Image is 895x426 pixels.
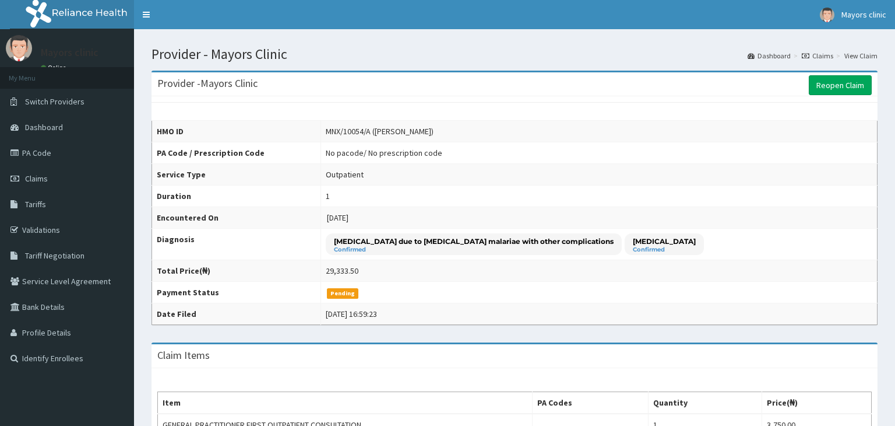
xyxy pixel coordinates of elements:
[648,392,762,414] th: Quantity
[152,282,321,303] th: Payment Status
[844,51,878,61] a: View Claim
[25,199,46,209] span: Tariffs
[820,8,834,22] img: User Image
[533,392,648,414] th: PA Codes
[152,186,321,207] th: Duration
[326,147,442,159] div: No pacode / No prescription code
[151,47,878,62] h1: Provider - Mayors Clinic
[6,35,32,61] img: User Image
[152,142,321,164] th: PA Code / Prescription Code
[157,78,258,89] h3: Provider - Mayors Clinic
[326,190,330,202] div: 1
[327,212,348,223] span: [DATE]
[326,308,377,320] div: [DATE] 16:59:23
[633,236,696,246] p: [MEDICAL_DATA]
[334,236,614,246] p: [MEDICAL_DATA] due to [MEDICAL_DATA] malariae with other complications
[633,247,696,253] small: Confirmed
[152,229,321,260] th: Diagnosis
[25,250,84,261] span: Tariff Negotiation
[334,247,614,253] small: Confirmed
[25,96,84,107] span: Switch Providers
[152,164,321,186] th: Service Type
[809,75,872,95] a: Reopen Claim
[326,265,358,277] div: 29,333.50
[41,64,69,72] a: Online
[326,125,434,137] div: MNX/10054/A ([PERSON_NAME])
[748,51,791,61] a: Dashboard
[25,122,63,132] span: Dashboard
[152,121,321,142] th: HMO ID
[152,260,321,282] th: Total Price(₦)
[25,173,48,184] span: Claims
[152,303,321,325] th: Date Filed
[762,392,872,414] th: Price(₦)
[327,288,359,299] span: Pending
[841,9,886,20] span: Mayors clinic
[157,350,210,361] h3: Claim Items
[802,51,833,61] a: Claims
[152,207,321,229] th: Encountered On
[158,392,533,414] th: Item
[41,47,98,58] p: Mayors clinic
[326,169,364,180] div: Outpatient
